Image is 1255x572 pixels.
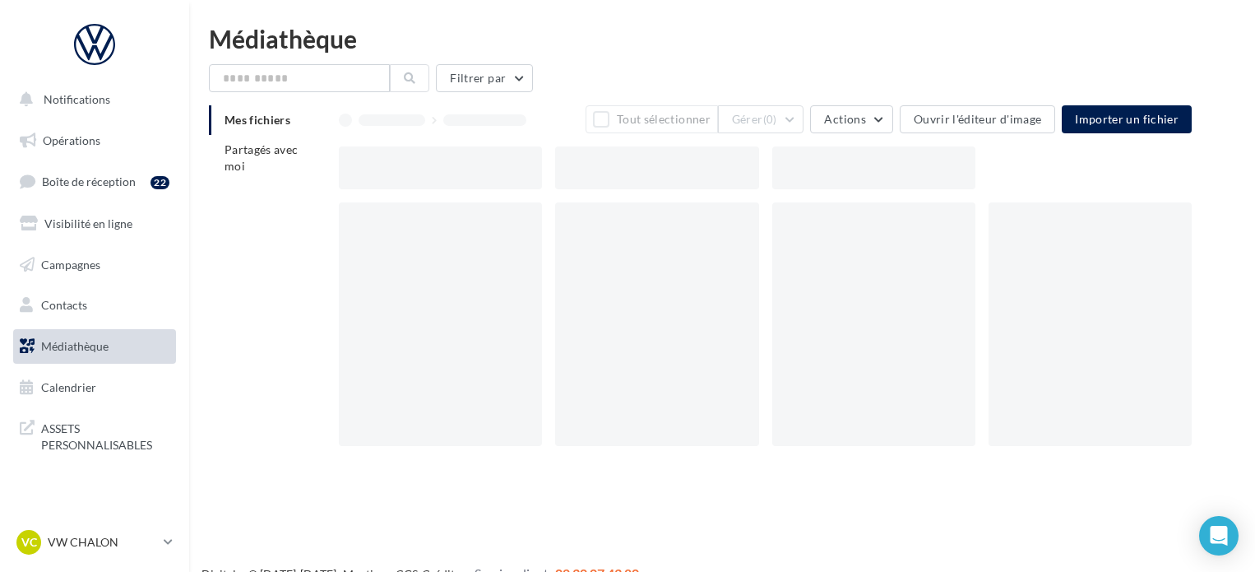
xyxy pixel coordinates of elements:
span: Campagnes [41,257,100,271]
button: Importer un fichier [1062,105,1192,133]
button: Gérer(0) [718,105,804,133]
a: Médiathèque [10,329,179,364]
span: Visibilité en ligne [44,216,132,230]
div: 22 [151,176,169,189]
a: Opérations [10,123,179,158]
div: Médiathèque [209,26,1235,51]
a: ASSETS PERSONNALISABLES [10,411,179,459]
span: Boîte de réception [42,174,136,188]
span: Calendrier [41,380,96,394]
span: Opérations [43,133,100,147]
button: Notifications [10,82,173,117]
a: VC VW CHALON [13,527,176,558]
span: Notifications [44,92,110,106]
a: Boîte de réception22 [10,164,179,199]
a: Calendrier [10,370,179,405]
span: Partagés avec moi [225,142,299,173]
button: Ouvrir l'éditeur d'image [900,105,1055,133]
a: Campagnes [10,248,179,282]
span: Médiathèque [41,339,109,353]
a: Visibilité en ligne [10,207,179,241]
span: Actions [824,112,865,126]
button: Filtrer par [436,64,533,92]
p: VW CHALON [48,534,157,551]
span: Mes fichiers [225,113,290,127]
div: Open Intercom Messenger [1199,516,1239,556]
a: Contacts [10,288,179,323]
button: Actions [810,105,892,133]
span: VC [21,534,37,551]
button: Tout sélectionner [586,105,717,133]
span: ASSETS PERSONNALISABLES [41,417,169,453]
span: Importer un fichier [1075,112,1179,126]
span: (0) [763,113,777,126]
span: Contacts [41,298,87,312]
